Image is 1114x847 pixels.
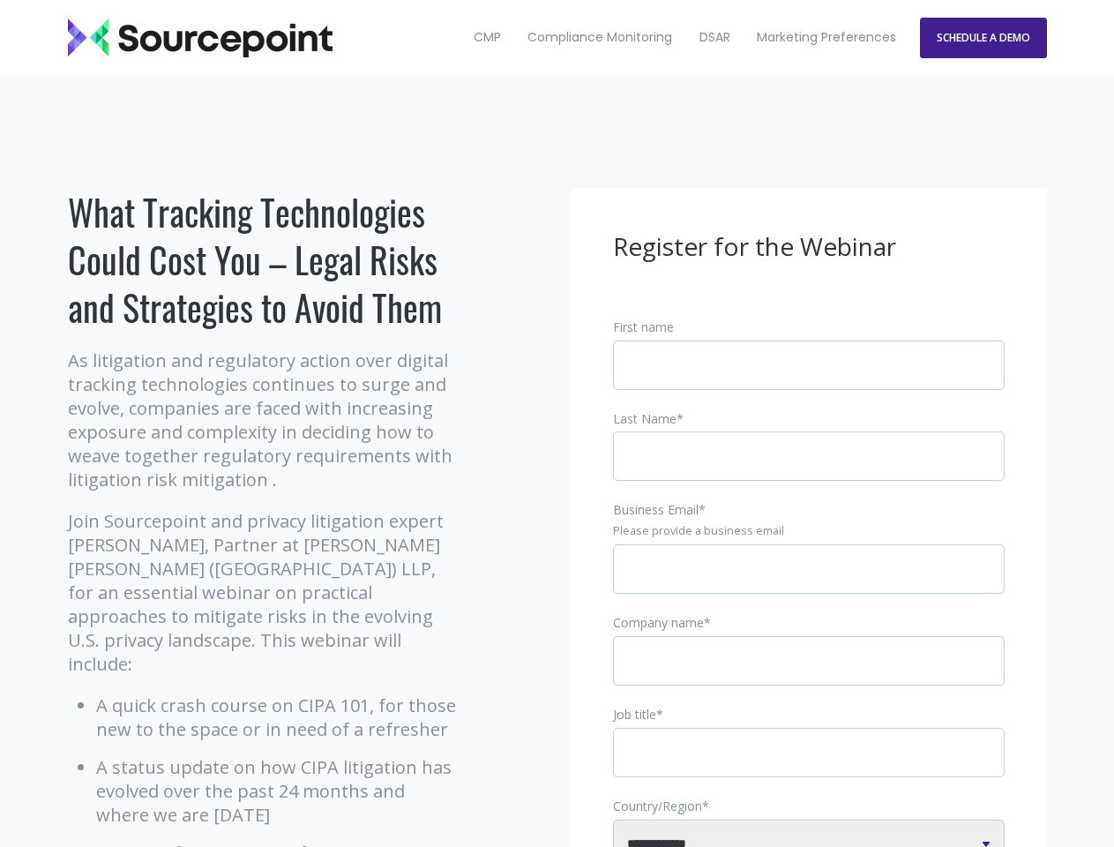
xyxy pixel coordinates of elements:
[68,349,460,491] p: As litigation and regulatory action over digital tracking technologies continues to surge and evo...
[613,523,1005,539] legend: Please provide a business email
[613,410,677,427] span: Last Name
[96,693,460,741] li: A quick crash course on CIPA 101, for those new to the space or in need of a refresher
[613,614,704,631] span: Company name
[96,755,460,827] li: A status update on how CIPA litigation has evolved over the past 24 months and where we are [DATE]
[613,319,674,335] span: First name
[920,18,1047,58] a: SCHEDULE A DEMO
[613,501,699,518] span: Business Email
[68,19,333,57] img: Sourcepoint_logo_black_transparent (2)-2
[68,188,460,331] h1: What Tracking Technologies Could Cost You – Legal Risks and Strategies to Avoid Them
[613,706,656,723] span: Job title
[613,230,1005,264] h3: Register for the Webinar
[613,798,702,814] span: Country/Region
[68,509,460,676] p: Join Sourcepoint and privacy litigation expert [PERSON_NAME], Partner at [PERSON_NAME] [PERSON_NA...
